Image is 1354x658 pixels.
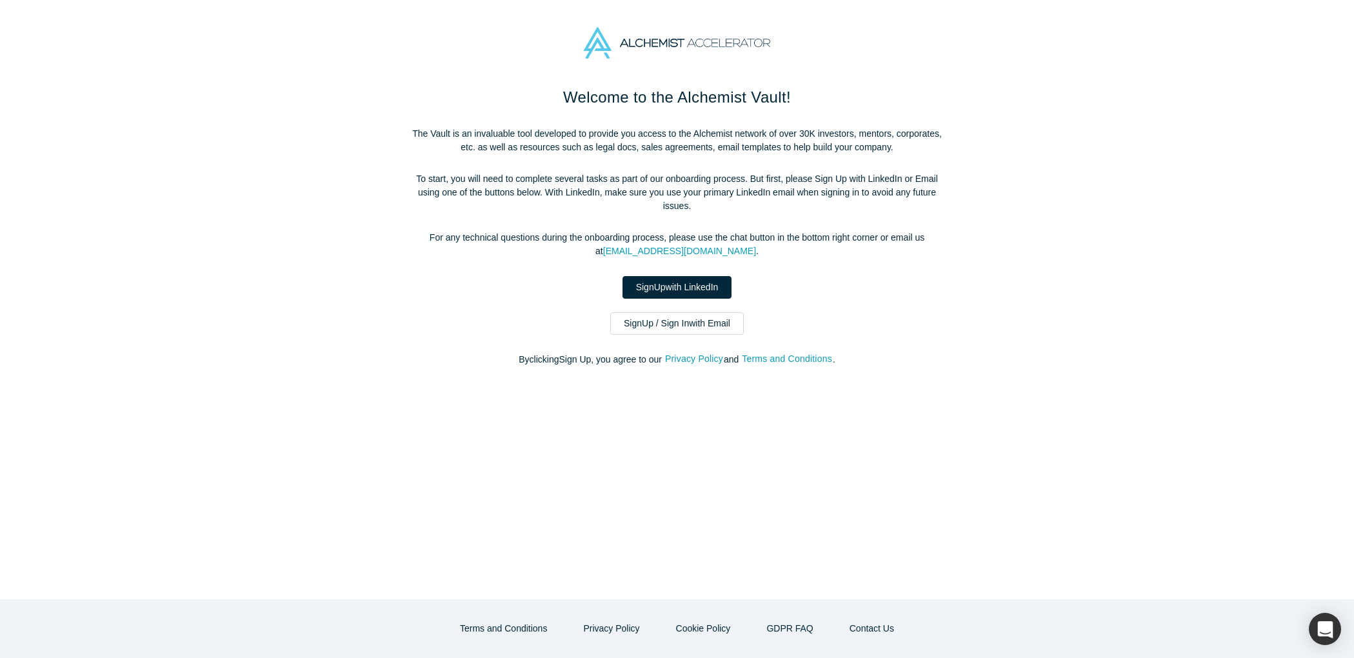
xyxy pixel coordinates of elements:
[610,312,744,335] a: SignUp / Sign Inwith Email
[603,246,756,256] a: [EMAIL_ADDRESS][DOMAIN_NAME]
[406,353,948,366] p: By clicking Sign Up , you agree to our and .
[662,617,744,640] button: Cookie Policy
[753,617,826,640] a: GDPR FAQ
[406,127,948,154] p: The Vault is an invaluable tool developed to provide you access to the Alchemist network of over ...
[446,617,561,640] button: Terms and Conditions
[664,352,724,366] button: Privacy Policy
[622,276,732,299] a: SignUpwith LinkedIn
[570,617,653,640] button: Privacy Policy
[836,617,908,640] button: Contact Us
[584,27,770,59] img: Alchemist Accelerator Logo
[406,86,948,109] h1: Welcome to the Alchemist Vault!
[406,172,948,213] p: To start, you will need to complete several tasks as part of our onboarding process. But first, p...
[741,352,833,366] button: Terms and Conditions
[406,231,948,258] p: For any technical questions during the onboarding process, please use the chat button in the bott...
